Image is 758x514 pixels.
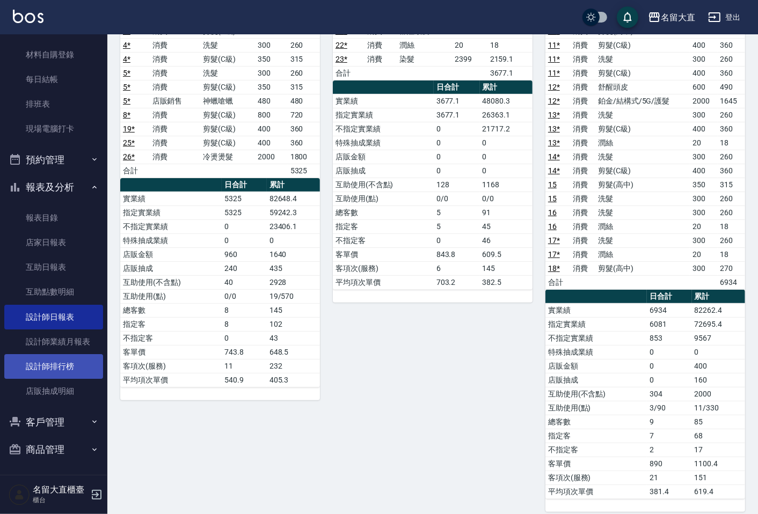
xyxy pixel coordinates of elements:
td: 剪髮(C級) [201,80,256,94]
img: Logo [13,10,43,23]
td: 互助使用(點) [120,289,222,303]
td: 剪髮(高中) [595,261,690,275]
a: 16 [548,208,557,217]
td: 實業績 [545,303,647,317]
td: 2000 [690,94,717,108]
td: 43 [267,331,320,345]
td: 5 [434,205,480,219]
td: 店販抽成 [545,373,647,387]
a: 材料自購登錄 [4,42,103,67]
td: 消費 [571,66,596,80]
table: a dense table [545,290,745,499]
td: 400 [690,66,717,80]
a: 互助點數明細 [4,280,103,304]
div: 名留大直 [661,11,695,24]
td: 260 [718,233,745,247]
td: 消費 [150,136,201,150]
td: 2928 [267,275,320,289]
table: a dense table [333,80,533,290]
td: 洗髮 [595,150,690,164]
td: 23406.1 [267,219,320,233]
td: 360 [718,66,745,80]
td: 消費 [571,108,596,122]
td: 260 [288,38,320,52]
td: 0 [692,345,745,359]
td: 染髮 [397,52,452,66]
td: 609.5 [480,247,533,261]
td: 5325 [222,192,266,205]
td: 不指定實業績 [333,122,434,136]
td: 300 [690,205,717,219]
td: 59242.3 [267,205,320,219]
td: 8 [222,317,266,331]
td: 客單價 [545,457,647,471]
td: 互助使用(不含點) [333,178,434,192]
td: 360 [718,122,745,136]
td: 消費 [365,38,396,52]
td: 鉑金/結構式/5G/護髮 [595,94,690,108]
td: 2399 [452,52,487,66]
td: 0 [647,359,691,373]
td: 消費 [150,122,201,136]
td: 0 [647,373,691,387]
td: 不指定客 [120,331,222,345]
td: 360 [288,136,320,150]
td: 洗髮 [595,205,690,219]
td: 潤絲 [595,219,690,233]
td: 消費 [150,52,201,66]
td: 648.5 [267,345,320,359]
td: 消費 [571,205,596,219]
td: 6 [434,261,480,275]
td: 0/0 [480,192,533,205]
td: 5325 [288,164,320,178]
td: 指定客 [120,317,222,331]
td: 剪髮(C級) [201,136,256,150]
td: 特殊抽成業績 [120,233,222,247]
td: 互助使用(不含點) [545,387,647,401]
td: 剪髮(C級) [201,108,256,122]
td: 0 [222,219,266,233]
button: 客戶管理 [4,408,103,436]
td: 18 [718,219,745,233]
td: 360 [288,122,320,136]
td: 5325 [222,205,266,219]
td: 消費 [571,192,596,205]
img: Person [9,484,30,505]
td: 實業績 [333,94,434,108]
td: 洗髮 [595,108,690,122]
table: a dense table [120,178,320,387]
th: 累計 [480,80,533,94]
td: 2159.1 [487,52,533,66]
td: 2000 [255,150,287,164]
td: 指定客 [333,219,434,233]
td: 800 [255,108,287,122]
td: 平均項次單價 [333,275,434,289]
td: 指定實業績 [333,108,434,122]
td: 指定客 [545,429,647,443]
td: 304 [647,387,691,401]
td: 洗髮 [201,66,256,80]
td: 300 [690,108,717,122]
td: 消費 [571,261,596,275]
td: 400 [255,136,287,150]
td: 消費 [571,247,596,261]
td: 400 [692,359,745,373]
td: 總客數 [120,303,222,317]
td: 0/0 [434,192,480,205]
td: 消費 [571,122,596,136]
td: 1168 [480,178,533,192]
td: 剪髮(C級) [595,66,690,80]
td: 72695.4 [692,317,745,331]
td: 0 [222,233,266,247]
td: 6081 [647,317,691,331]
td: 480 [255,94,287,108]
td: 不指定實業績 [545,331,647,345]
td: 總客數 [333,205,434,219]
td: 0 [434,136,480,150]
td: 剪髮(高中) [595,178,690,192]
th: 累計 [267,178,320,192]
button: save [617,6,638,28]
th: 日合計 [434,80,480,94]
td: 619.4 [692,484,745,498]
td: 20 [690,136,717,150]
